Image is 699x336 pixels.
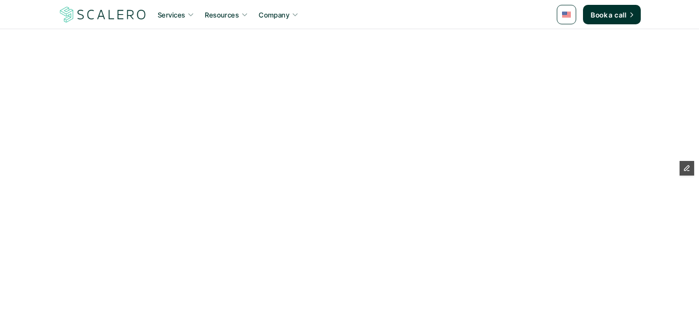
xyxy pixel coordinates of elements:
[340,119,359,129] p: Oops!
[58,6,148,23] a: Scalero company logo
[680,161,694,176] button: Edit Framer Content
[205,10,239,20] p: Resources
[158,10,185,20] p: Services
[308,215,390,239] a: Back to home
[583,5,641,24] a: Book a call
[299,187,399,201] p: That page can't be found.
[259,10,289,20] p: Company
[324,143,374,176] strong: 404
[58,5,148,24] img: Scalero company logo
[591,10,626,20] p: Book a call
[320,221,370,233] p: Back to home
